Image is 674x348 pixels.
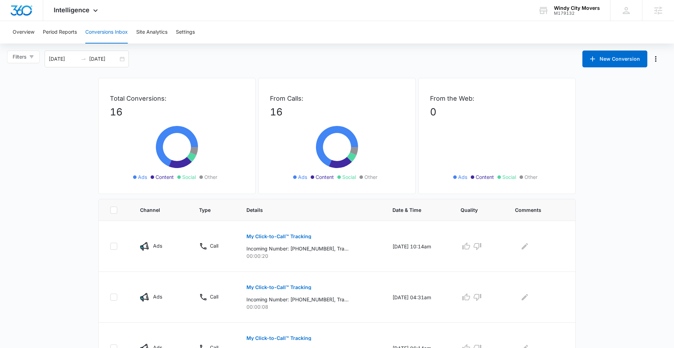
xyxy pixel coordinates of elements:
[54,6,90,14] span: Intelligence
[430,94,564,103] p: From the Web:
[81,56,86,62] span: to
[554,5,600,11] div: account name
[554,11,600,16] div: account id
[270,105,404,119] p: 16
[153,242,162,249] p: Ads
[392,206,434,214] span: Date & Time
[7,51,40,63] button: Filters
[110,94,244,103] p: Total Conversions:
[524,173,537,181] span: Other
[89,55,118,63] input: End date
[156,173,174,181] span: Content
[246,206,365,214] span: Details
[49,55,78,63] input: Start date
[85,21,128,43] button: Conversions Inbox
[342,173,356,181] span: Social
[246,336,311,341] p: My Click-to-Call™ Tracking
[176,21,195,43] button: Settings
[246,279,311,296] button: My Click-to-Call™ Tracking
[364,173,377,181] span: Other
[13,21,34,43] button: Overview
[138,173,147,181] span: Ads
[476,173,494,181] span: Content
[246,252,375,260] p: 00:00:20
[210,242,218,249] p: Call
[502,173,516,181] span: Social
[458,173,467,181] span: Ads
[430,105,564,119] p: 0
[246,234,311,239] p: My Click-to-Call™ Tracking
[210,293,218,300] p: Call
[153,293,162,300] p: Ads
[384,221,452,272] td: [DATE] 10:14am
[13,53,26,61] span: Filters
[43,21,77,43] button: Period Reports
[384,272,452,323] td: [DATE] 04:31am
[246,245,349,252] p: Incoming Number: [PHONE_NUMBER], Tracking Number: [PHONE_NUMBER], Ring To: [PHONE_NUMBER], Caller...
[246,330,311,347] button: My Click-to-Call™ Tracking
[199,206,219,214] span: Type
[246,303,375,310] p: 00:00:08
[140,206,172,214] span: Channel
[136,21,167,43] button: Site Analytics
[246,296,349,303] p: Incoming Number: [PHONE_NUMBER], Tracking Number: [PHONE_NUMBER], Ring To: [PHONE_NUMBER], Caller...
[246,285,311,290] p: My Click-to-Call™ Tracking
[519,292,530,303] button: Edit Comments
[204,173,217,181] span: Other
[110,105,244,119] p: 16
[519,241,530,252] button: Edit Comments
[650,53,661,65] button: Manage Numbers
[316,173,334,181] span: Content
[246,228,311,245] button: My Click-to-Call™ Tracking
[515,206,554,214] span: Comments
[81,56,86,62] span: swap-right
[182,173,196,181] span: Social
[270,94,404,103] p: From Calls:
[298,173,307,181] span: Ads
[461,206,488,214] span: Quality
[582,51,647,67] button: New Conversion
